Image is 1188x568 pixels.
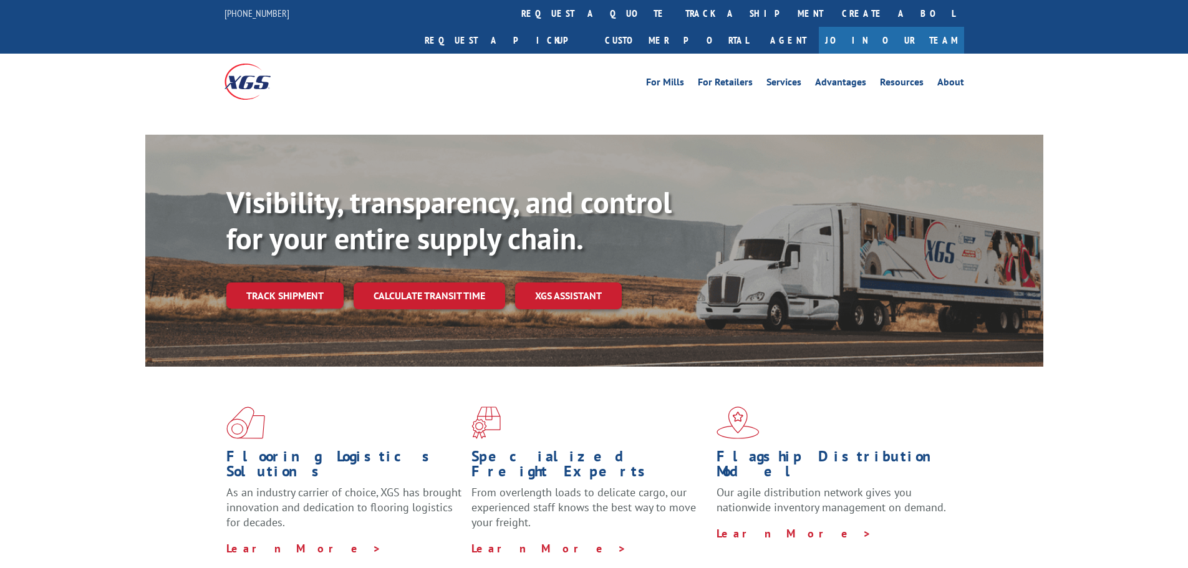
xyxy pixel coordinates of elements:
[937,77,964,91] a: About
[354,282,505,309] a: Calculate transit time
[515,282,622,309] a: XGS ASSISTANT
[717,526,872,541] a: Learn More >
[815,77,866,91] a: Advantages
[226,282,344,309] a: Track shipment
[415,27,596,54] a: Request a pickup
[471,485,707,541] p: From overlength loads to delicate cargo, our experienced staff knows the best way to move your fr...
[717,449,952,485] h1: Flagship Distribution Model
[226,541,382,556] a: Learn More >
[717,485,946,514] span: Our agile distribution network gives you nationwide inventory management on demand.
[226,485,461,529] span: As an industry carrier of choice, XGS has brought innovation and dedication to flooring logistics...
[596,27,758,54] a: Customer Portal
[226,449,462,485] h1: Flooring Logistics Solutions
[819,27,964,54] a: Join Our Team
[646,77,684,91] a: For Mills
[758,27,819,54] a: Agent
[225,7,289,19] a: [PHONE_NUMBER]
[698,77,753,91] a: For Retailers
[717,407,760,439] img: xgs-icon-flagship-distribution-model-red
[880,77,924,91] a: Resources
[226,183,672,258] b: Visibility, transparency, and control for your entire supply chain.
[226,407,265,439] img: xgs-icon-total-supply-chain-intelligence-red
[471,541,627,556] a: Learn More >
[766,77,801,91] a: Services
[471,449,707,485] h1: Specialized Freight Experts
[471,407,501,439] img: xgs-icon-focused-on-flooring-red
